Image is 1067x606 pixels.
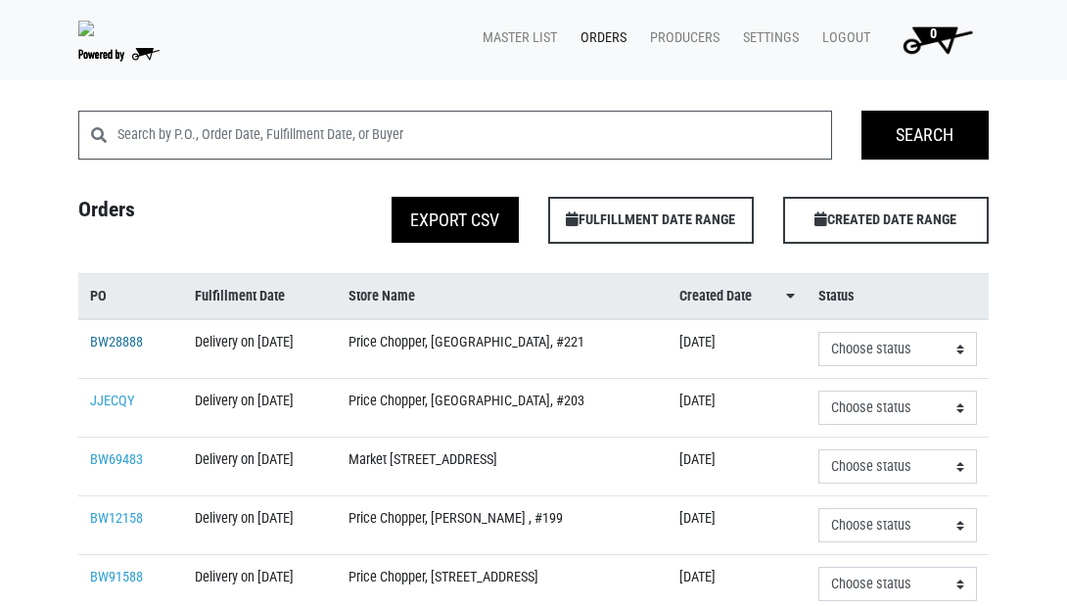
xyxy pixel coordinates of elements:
span: Store Name [348,286,415,307]
a: Master List [467,20,565,57]
button: Export CSV [392,197,519,243]
span: Fulfillment Date [195,286,285,307]
a: BW28888 [90,334,143,350]
img: Cart [894,20,981,59]
td: [DATE] [668,496,807,555]
td: Price Chopper, [GEOGRAPHIC_DATA], #221 [337,319,667,379]
a: Fulfillment Date [195,286,325,307]
input: Search by P.O., Order Date, Fulfillment Date, or Buyer [117,111,832,160]
a: Store Name [348,286,655,307]
a: Producers [634,20,727,57]
span: Created Date [679,286,752,307]
a: Logout [807,20,878,57]
td: Delivery on [DATE] [183,379,337,438]
a: BW12158 [90,510,143,527]
td: Price Chopper, [PERSON_NAME] , #199 [337,496,667,555]
h4: Orders [64,197,299,236]
span: FULFILLMENT DATE RANGE [548,197,754,244]
img: original-fc7597fdc6adbb9d0e2ae620e786d1a2.jpg [78,21,94,36]
td: Delivery on [DATE] [183,319,337,379]
input: Search [861,111,989,160]
td: [DATE] [668,438,807,496]
a: PO [90,286,171,307]
a: JJECQY [90,393,135,409]
td: [DATE] [668,379,807,438]
span: Status [818,286,855,307]
span: PO [90,286,107,307]
a: Settings [727,20,807,57]
a: Status [818,286,977,307]
a: 0 [878,20,989,59]
a: BW91588 [90,569,143,585]
td: Market [STREET_ADDRESS] [337,438,667,496]
span: CREATED DATE RANGE [783,197,989,244]
img: Powered by Big Wheelbarrow [78,48,160,62]
td: Price Chopper, [GEOGRAPHIC_DATA], #203 [337,379,667,438]
td: Delivery on [DATE] [183,438,337,496]
td: Delivery on [DATE] [183,496,337,555]
td: [DATE] [668,319,807,379]
a: BW69483 [90,451,143,468]
a: Orders [565,20,634,57]
span: 0 [930,25,937,42]
a: Created Date [679,286,795,307]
